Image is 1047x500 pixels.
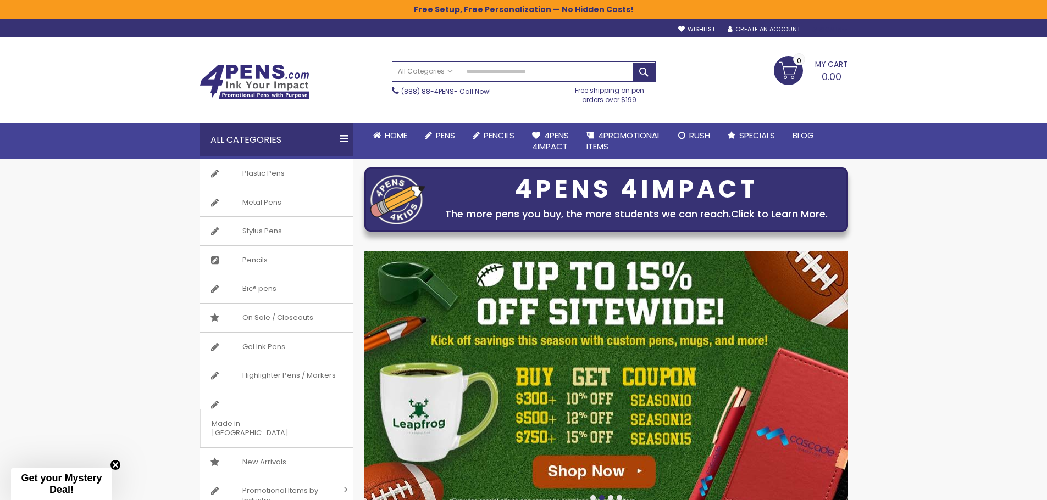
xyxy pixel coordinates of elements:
[364,123,416,148] a: Home
[678,25,715,33] a: Wishlist
[484,130,514,141] span: Pencils
[822,70,841,83] span: 0.00
[200,409,325,447] span: Made in [GEOGRAPHIC_DATA]
[110,459,121,470] button: Close teaser
[200,159,353,188] a: Plastic Pens
[200,361,353,390] a: Highlighter Pens / Markers
[398,67,453,76] span: All Categories
[231,448,297,476] span: New Arrivals
[464,123,523,148] a: Pencils
[523,123,578,159] a: 4Pens4impact
[563,82,656,104] div: Free shipping on pen orders over $199
[231,333,296,361] span: Gel Ink Pens
[200,274,353,303] a: Bic® pens
[231,361,347,390] span: Highlighter Pens / Markers
[200,64,309,99] img: 4Pens Custom Pens and Promotional Products
[200,123,353,156] div: All Categories
[728,25,800,33] a: Create an Account
[200,304,353,332] a: On Sale / Closeouts
[200,246,353,274] a: Pencils
[731,207,828,221] a: Click to Learn More.
[200,448,353,476] a: New Arrivals
[719,123,784,148] a: Specials
[231,159,296,188] span: Plastic Pens
[231,246,279,274] span: Pencils
[739,130,775,141] span: Specials
[532,130,569,152] span: 4Pens 4impact
[578,123,669,159] a: 4PROMOTIONALITEMS
[200,390,353,447] a: Made in [GEOGRAPHIC_DATA]
[797,55,801,66] span: 0
[392,62,458,80] a: All Categories
[586,130,661,152] span: 4PROMOTIONAL ITEMS
[231,217,293,245] span: Stylus Pens
[385,130,407,141] span: Home
[416,123,464,148] a: Pens
[11,468,112,500] div: Get your Mystery Deal!Close teaser
[689,130,710,141] span: Rush
[200,333,353,361] a: Gel Ink Pens
[774,56,848,83] a: 0.00 0
[431,178,842,201] div: 4PENS 4IMPACT
[231,188,292,217] span: Metal Pens
[784,123,823,148] a: Blog
[431,206,842,222] div: The more pens you buy, the more students we can reach.
[401,87,491,96] span: - Call Now!
[200,188,353,217] a: Metal Pens
[436,130,455,141] span: Pens
[811,26,847,34] div: Sign In
[370,175,425,224] img: four_pen_logo.png
[231,274,287,303] span: Bic® pens
[231,304,324,332] span: On Sale / Closeouts
[21,473,102,495] span: Get your Mystery Deal!
[200,217,353,245] a: Stylus Pens
[793,130,814,141] span: Blog
[669,123,719,148] a: Rush
[401,87,454,96] a: (888) 88-4PENS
